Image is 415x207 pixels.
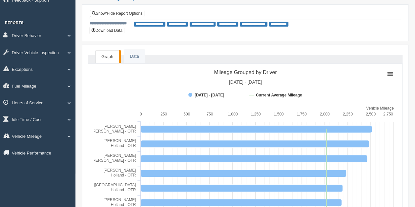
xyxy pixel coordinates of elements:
[103,153,136,158] tspan: [PERSON_NAME]
[228,112,238,116] text: 1,000
[160,112,167,116] text: 250
[274,112,284,116] text: 1,500
[383,112,393,116] text: 2,750
[103,197,136,202] tspan: [PERSON_NAME]
[343,112,353,116] text: 2,250
[95,50,119,63] a: Graph
[256,93,302,97] tspan: Current Average Mileage
[229,79,262,85] tspan: [DATE] - [DATE]
[297,112,307,116] text: 1,750
[90,27,124,34] button: Download Data
[124,50,145,63] a: Data
[366,112,376,116] text: 2,500
[206,112,213,116] text: 750
[111,143,136,148] tspan: Holland - OTR
[111,173,136,177] tspan: Holland - OTR
[111,202,136,207] tspan: Holland - OTR
[366,106,394,111] tspan: Vehicle Mileage
[214,70,277,75] tspan: Mileage Grouped by Driver
[111,188,136,192] tspan: Holland - OTR
[103,124,136,129] tspan: [PERSON_NAME]
[251,112,260,116] text: 1,250
[62,183,136,187] tspan: [PERSON_NAME][GEOGRAPHIC_DATA]
[103,168,136,173] tspan: [PERSON_NAME]
[140,112,142,116] text: 0
[80,129,136,134] tspan: Mount [PERSON_NAME] - OTR
[80,158,136,163] tspan: Mount [PERSON_NAME] - OTR
[183,112,190,116] text: 500
[195,93,224,97] tspan: [DATE] - [DATE]
[320,112,330,116] text: 2,000
[90,10,144,17] a: Show/Hide Report Options
[103,138,136,143] tspan: [PERSON_NAME]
